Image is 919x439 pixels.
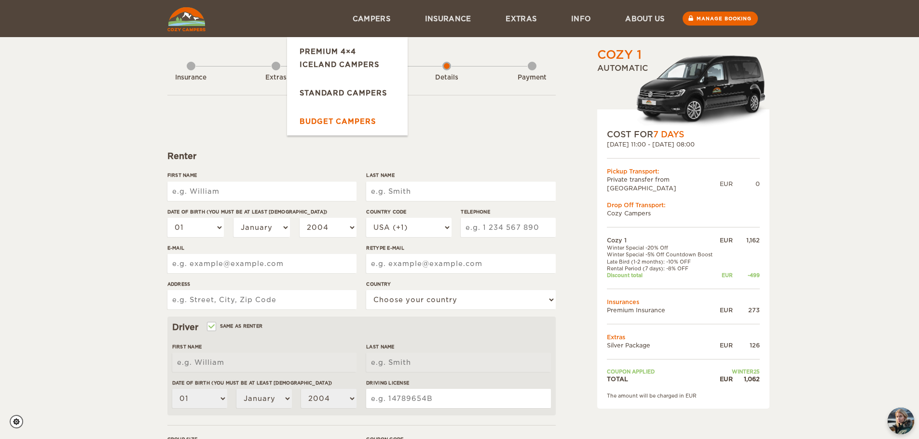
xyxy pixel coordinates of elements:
input: e.g. Smith [366,182,555,201]
label: Last Name [366,343,550,350]
input: Same as renter [208,324,214,331]
a: Premium 4×4 Iceland Campers [287,37,408,79]
td: Cozy Campers [607,209,760,217]
div: 273 [733,306,760,314]
td: Winter Special -5% Off Countdown Boost [607,251,718,258]
div: EUR [717,306,732,314]
td: Cozy 1 [607,236,718,244]
div: COST FOR [607,129,760,140]
label: Telephone [461,208,555,215]
label: First Name [167,172,357,179]
div: Cozy 1 [597,47,642,63]
div: EUR [717,272,732,279]
span: 7 Days [653,130,684,139]
td: Coupon applied [607,368,718,375]
img: Freyja at Cozy Campers [888,408,914,434]
input: e.g. example@example.com [366,254,555,273]
div: EUR [717,375,732,383]
input: e.g. Smith [366,353,550,372]
td: Discount total [607,272,718,279]
input: e.g. Street, City, Zip Code [167,290,357,309]
div: Drop Off Transport: [607,201,760,209]
input: e.g. William [172,353,357,372]
div: Details [420,73,473,82]
label: E-mail [167,244,357,252]
img: Volkswagen-Caddy-MaxiCrew_.png [636,55,769,129]
div: Automatic [597,63,769,129]
label: Date of birth (You must be at least [DEMOGRAPHIC_DATA]) [172,379,357,386]
td: TOTAL [607,375,718,383]
div: Extras [249,73,302,82]
a: Budget Campers [287,107,408,135]
td: Private transfer from [GEOGRAPHIC_DATA] [607,175,720,192]
a: Standard Campers [287,79,408,107]
label: First Name [172,343,357,350]
td: Insurances [607,298,760,306]
div: Insurance [165,73,218,82]
td: Extras [607,333,760,341]
label: Last Name [366,172,555,179]
label: Retype E-mail [366,244,555,252]
label: Country Code [366,208,451,215]
div: 1,062 [733,375,760,383]
div: EUR [717,341,732,349]
div: 126 [733,341,760,349]
a: Cookie settings [10,415,29,428]
input: e.g. William [167,182,357,201]
td: Silver Package [607,341,718,349]
div: The amount will be charged in EUR [607,392,760,399]
button: chat-button [888,408,914,434]
img: Cozy Campers [167,7,206,31]
td: Rental Period (7 days): -8% OFF [607,265,718,272]
div: Renter [167,150,556,162]
td: Late Bird (1-2 months): -10% OFF [607,258,718,265]
div: 0 [733,180,760,188]
div: Pickup Transport: [607,167,760,175]
td: Premium Insurance [607,306,718,314]
td: Winter Special -20% Off [607,244,718,251]
a: Manage booking [683,12,758,26]
input: e.g. example@example.com [167,254,357,273]
label: Date of birth (You must be at least [DEMOGRAPHIC_DATA]) [167,208,357,215]
div: Payment [506,73,559,82]
input: e.g. 1 234 567 890 [461,218,555,237]
div: 1,162 [733,236,760,244]
label: Country [366,280,555,288]
label: Same as renter [208,321,263,331]
div: Driver [172,321,551,333]
div: EUR [717,236,732,244]
input: e.g. 14789654B [366,389,550,408]
div: [DATE] 11:00 - [DATE] 08:00 [607,140,760,148]
div: -499 [733,272,760,279]
label: Driving License [366,379,550,386]
label: Address [167,280,357,288]
div: EUR [720,180,733,188]
td: WINTER25 [717,368,759,375]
